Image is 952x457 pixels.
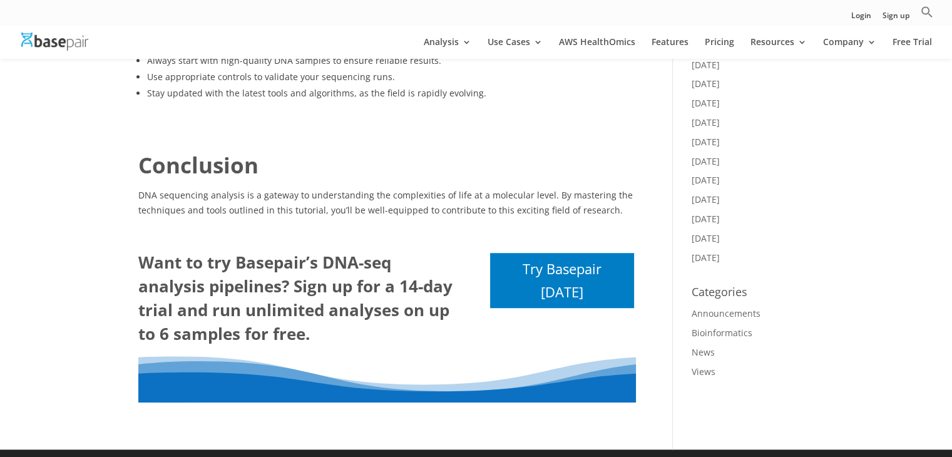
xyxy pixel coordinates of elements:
[692,136,720,148] a: [DATE]
[692,327,752,339] a: Bioinformatics
[692,78,720,90] a: [DATE]
[692,116,720,128] a: [DATE]
[147,69,636,85] li: Use appropriate controls to validate your sequencing runs.
[823,38,876,59] a: Company
[692,307,760,319] a: Announcements
[750,38,807,59] a: Resources
[424,38,471,59] a: Analysis
[893,38,932,59] a: Free Trial
[147,85,636,101] li: Stay updated with the latest tools and algorithms, as the field is rapidly evolving.
[851,12,871,25] a: Login
[692,284,814,306] h4: Categories
[692,346,715,358] a: News
[692,97,720,109] a: [DATE]
[692,213,720,225] a: [DATE]
[138,251,453,344] strong: Want to try Basepair’s DNA-seq analysis pipelines? Sign up for a 14-day trial and run unlimited a...
[692,366,715,377] a: Views
[692,155,720,167] a: [DATE]
[692,252,720,264] a: [DATE]
[692,193,720,205] a: [DATE]
[921,6,933,18] svg: Search
[21,33,88,51] img: Basepair
[138,188,636,218] p: DNA sequencing analysis is a gateway to understanding the complexities of life at a molecular lev...
[883,12,909,25] a: Sign up
[488,38,543,59] a: Use Cases
[147,53,636,69] li: Always start with high-quality DNA samples to ensure reliable results.
[705,38,734,59] a: Pricing
[889,394,937,442] iframe: Drift Widget Chat Controller
[559,38,635,59] a: AWS HealthOmics
[652,38,688,59] a: Features
[138,150,258,180] strong: Conclusion
[921,6,933,25] a: Search Icon Link
[692,232,720,244] a: [DATE]
[692,59,720,71] a: [DATE]
[692,174,720,186] a: [DATE]
[488,251,636,310] a: Try Basepair [DATE]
